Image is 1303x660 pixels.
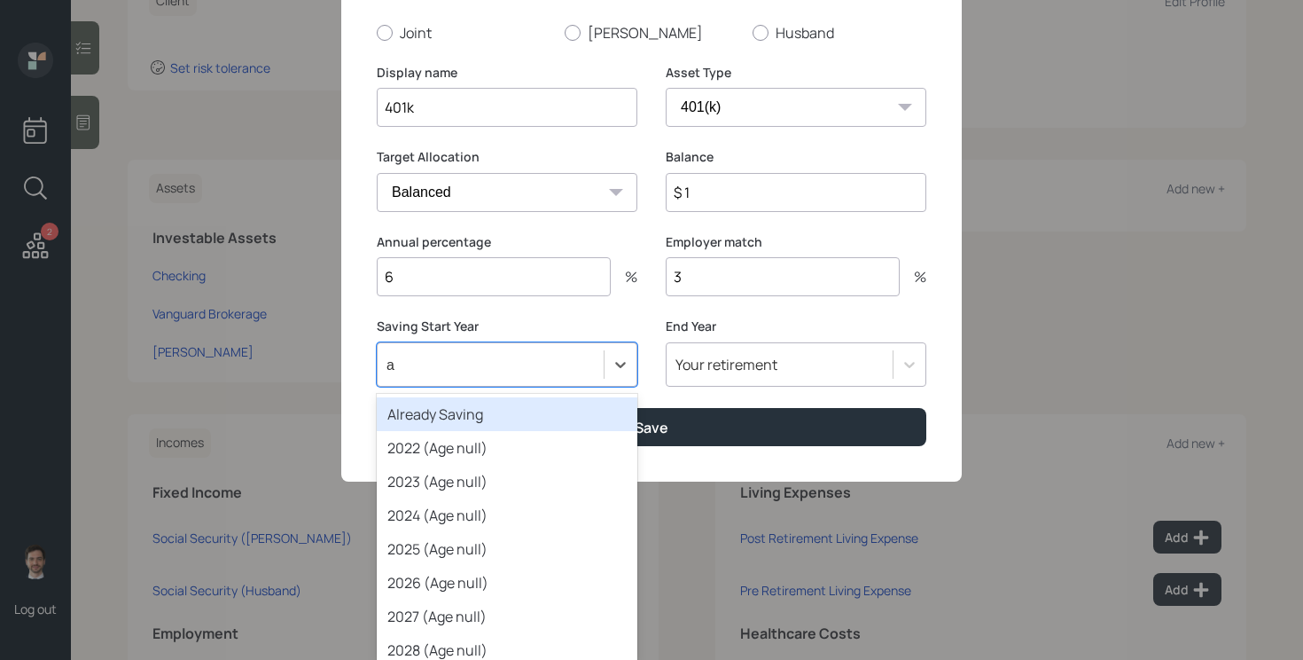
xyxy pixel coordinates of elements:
label: End Year [666,318,926,335]
div: 2026 (Age null) [377,566,637,600]
div: Your retirement [675,355,777,374]
div: Save [635,418,668,437]
div: 2027 (Age null) [377,600,637,633]
div: Already Saving [377,397,637,431]
label: Annual percentage [377,233,637,251]
label: Saving Start Year [377,318,637,335]
label: Husband [753,23,926,43]
div: % [611,270,637,284]
label: [PERSON_NAME] [565,23,738,43]
div: 2023 (Age null) [377,465,637,499]
button: Save [377,408,926,446]
label: Target Allocation [377,148,637,166]
label: Display name [377,64,637,82]
div: % [900,270,926,284]
label: Asset Type [666,64,926,82]
div: 2022 (Age null) [377,431,637,465]
div: 2025 (Age null) [377,532,637,566]
label: Employer match [666,233,926,251]
label: Balance [666,148,926,166]
label: Joint [377,23,550,43]
div: 2024 (Age null) [377,499,637,532]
